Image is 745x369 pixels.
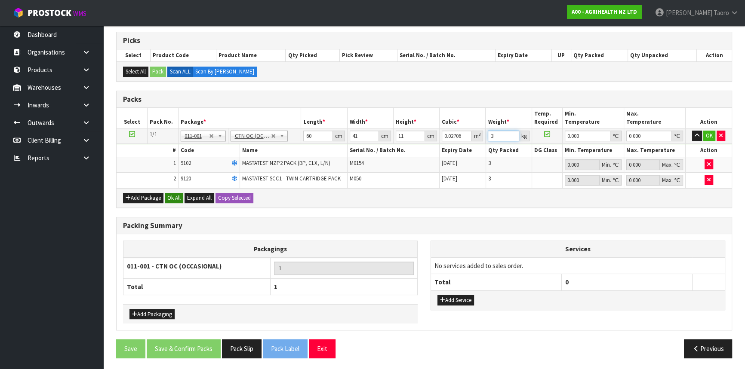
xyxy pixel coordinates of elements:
[666,9,712,17] span: [PERSON_NAME]
[127,262,222,270] strong: 011-001 - CTN OC (OCCASIONAL)
[572,8,637,15] strong: A00 - AGRIHEALTH NZ LTD
[123,241,418,258] th: Packagings
[440,108,486,128] th: Cubic
[610,131,622,141] div: ℃
[397,49,496,61] th: Serial No. / Batch No.
[242,159,330,167] span: MASTATEST NZP2 PACK (BP, CLX, L/N)
[123,278,271,295] th: Total
[350,159,364,167] span: M0154
[672,131,683,141] div: ℃
[624,108,686,128] th: Max. Temperature
[286,49,340,61] th: Qty Picked
[551,49,571,61] th: UP
[309,339,336,358] button: Exit
[232,161,237,166] i: Frozen Goods
[437,295,474,305] button: Add Service
[73,9,86,18] small: WMS
[532,144,563,157] th: DG Class
[626,175,660,186] input: Max
[486,144,532,157] th: Qty Packed
[379,131,391,141] div: cm
[240,144,347,157] th: Name
[563,108,624,128] th: Min. Temperature
[478,131,480,137] sup: 3
[185,131,209,141] span: 011-001
[686,108,732,128] th: Action
[628,49,697,61] th: Qty Unpacked
[696,49,732,61] th: Action
[301,108,347,128] th: Length
[350,175,361,182] span: M050
[216,49,286,61] th: Product Name
[563,144,624,157] th: Min. Temperature
[178,108,301,128] th: Package
[222,339,262,358] button: Pack Slip
[333,131,345,141] div: cm
[624,144,686,157] th: Max. Temperature
[431,241,725,257] th: Services
[660,159,683,170] div: Max. ℃
[347,144,440,157] th: Serial No. / Batch No.
[150,67,166,77] button: Pack
[684,339,732,358] button: Previous
[150,131,157,138] span: 1/1
[519,131,530,141] div: kg
[703,131,715,141] button: OK
[181,175,191,182] span: 9120
[123,95,725,104] h3: Packs
[660,175,683,186] div: Max. ℃
[340,49,397,61] th: Pick Review
[193,67,257,77] label: Scan By [PERSON_NAME]
[167,67,193,77] label: Scan ALL
[165,193,183,203] button: Ok All
[173,159,176,167] span: 1
[565,175,600,186] input: Min
[263,339,308,358] button: Pack Label
[440,144,486,157] th: Expiry Date
[425,131,437,141] div: cm
[565,278,569,286] span: 0
[714,9,729,17] span: Taoro
[185,193,214,203] button: Expand All
[565,159,600,170] input: Min
[116,339,145,358] button: Save
[117,144,178,157] th: #
[442,175,457,182] span: [DATE]
[274,283,277,291] span: 1
[431,257,725,274] td: No services added to sales order.
[28,7,71,18] span: ProStock
[181,159,191,167] span: 9102
[123,67,148,77] button: Select All
[488,175,491,182] span: 3
[13,7,24,18] img: cube-alt.png
[600,159,622,170] div: Min. ℃
[148,108,179,128] th: Pack No.
[471,131,483,141] div: m
[567,5,642,19] a: A00 - AGRIHEALTH NZ LTD
[173,175,176,182] span: 2
[117,49,150,61] th: Select
[123,193,163,203] button: Add Package
[215,193,253,203] button: Copy Selected
[242,175,341,182] span: MASTATEST SCC1 - TWIN CARTRIDGE PACK
[393,108,439,128] th: Height
[234,131,271,141] span: CTN OC (OCCASIONAL)
[347,108,393,128] th: Width
[117,108,148,128] th: Select
[686,144,732,157] th: Action
[129,309,175,320] button: Add Packaging
[495,49,551,61] th: Expiry Date
[571,49,628,61] th: Qty Packed
[147,339,221,358] button: Save & Confirm Packs
[488,159,491,167] span: 3
[150,49,216,61] th: Product Code
[187,194,212,201] span: Expand All
[123,37,725,45] h3: Picks
[431,274,562,290] th: Total
[123,222,725,230] h3: Packing Summary
[626,159,660,170] input: Max
[600,175,622,186] div: Min. ℃
[442,159,457,167] span: [DATE]
[232,176,237,182] i: Frozen Goods
[532,108,563,128] th: Temp. Required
